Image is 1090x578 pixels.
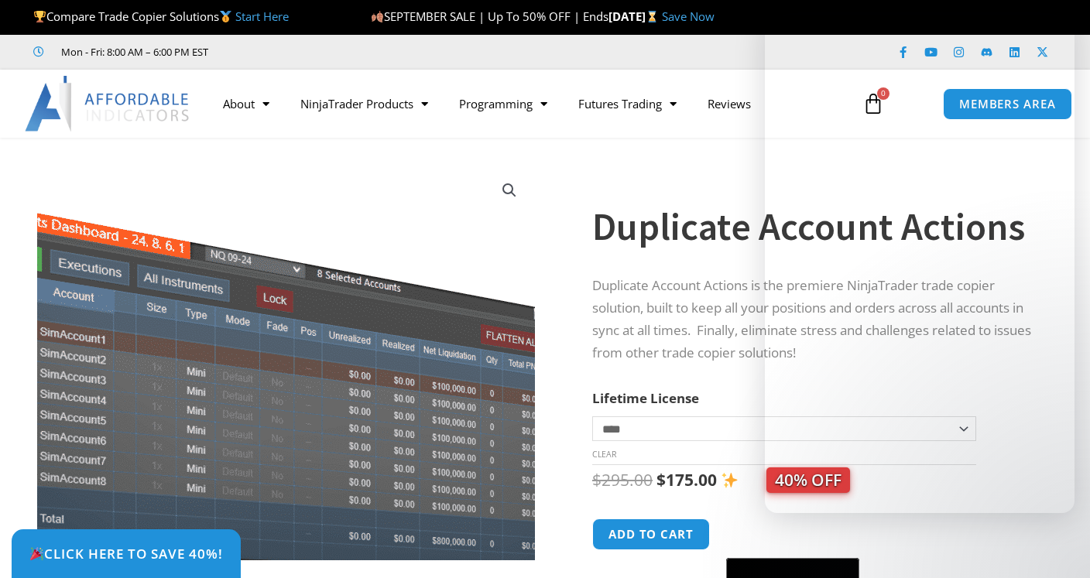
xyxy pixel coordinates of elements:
[444,86,563,121] a: Programming
[722,472,738,488] img: ✨
[230,44,462,60] iframe: Customer reviews powered by Trustpilot
[592,389,699,407] label: Lifetime License
[207,86,285,121] a: About
[285,86,444,121] a: NinjaTrader Products
[656,469,717,491] bdi: 175.00
[33,9,289,24] span: Compare Trade Copier Solutions
[608,9,662,24] strong: [DATE]
[656,469,666,491] span: $
[592,200,1044,254] h1: Duplicate Account Actions
[30,547,43,560] img: 🎉
[592,518,710,550] button: Add to cart
[12,529,241,578] a: 🎉Click Here to save 40%!
[646,11,658,22] img: ⌛
[563,86,692,121] a: Futures Trading
[220,11,231,22] img: 🥇
[592,469,602,491] span: $
[235,9,289,24] a: Start Here
[592,469,653,491] bdi: 295.00
[371,9,608,24] span: SEPTEMBER SALE | Up To 50% OFF | Ends
[34,11,46,22] img: 🏆
[592,449,616,460] a: Clear options
[57,43,208,61] span: Mon - Fri: 8:00 AM – 6:00 PM EST
[29,547,223,560] span: Click Here to save 40%!
[662,9,715,24] a: Save Now
[1037,525,1075,563] iframe: Intercom live chat
[495,176,523,204] a: View full-screen image gallery
[372,11,383,22] img: 🍂
[692,86,766,121] a: Reviews
[25,76,191,132] img: LogoAI | Affordable Indicators – NinjaTrader
[207,86,851,121] nav: Menu
[765,15,1075,513] iframe: Intercom live chat
[723,516,862,553] iframe: Secure express checkout frame
[592,275,1044,364] p: Duplicate Account Actions is the premiere NinjaTrader trade copier solution, built to keep all yo...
